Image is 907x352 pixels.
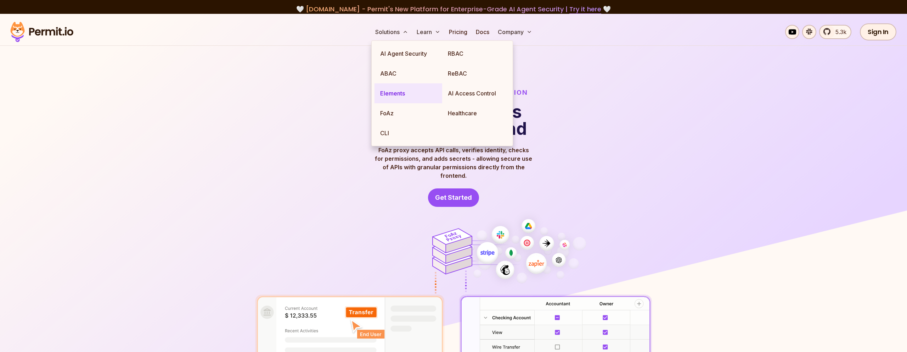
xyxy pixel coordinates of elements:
div: 🤍 🤍 [17,4,890,14]
a: Pricing [446,25,470,39]
img: Permit logo [7,20,77,44]
a: 5.3k [819,25,851,39]
a: Healthcare [442,103,510,123]
a: Get Started [428,188,479,207]
a: Try it here [569,5,601,14]
a: ReBAC [442,64,510,83]
a: Sign In [860,23,896,40]
a: FoAz [374,103,442,123]
a: RBAC [442,44,510,64]
a: Elements [374,83,442,103]
button: Company [495,25,535,39]
a: CLI [374,123,442,143]
a: AI Agent Security [374,44,442,64]
p: FoAz proxy accepts API calls, verifies identity, checks for permissions, and adds secrets - allow... [374,146,533,180]
span: [DOMAIN_NAME] - Permit's New Platform for Enterprise-Grade AI Agent Security | [306,5,601,13]
button: Solutions [372,25,411,39]
a: AI Access Control [442,83,510,103]
a: Docs [473,25,492,39]
a: ABAC [374,64,442,83]
button: Learn [414,25,443,39]
span: 5.3k [831,28,846,36]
